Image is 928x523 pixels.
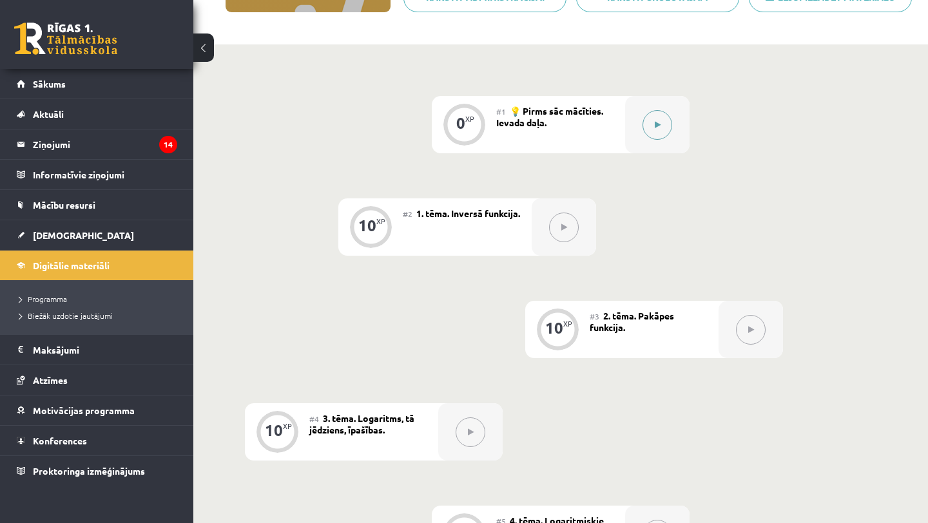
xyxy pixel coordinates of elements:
[17,426,177,455] a: Konferences
[17,365,177,395] a: Atzīmes
[17,99,177,129] a: Aktuāli
[33,160,177,189] legend: Informatīvie ziņojumi
[19,310,113,321] span: Biežāk uzdotie jautājumi
[590,311,599,321] span: #3
[17,129,177,159] a: Ziņojumi14
[563,320,572,327] div: XP
[376,218,385,225] div: XP
[265,424,283,436] div: 10
[17,335,177,365] a: Maksājumi
[33,260,110,271] span: Digitālie materiāli
[33,374,68,386] span: Atzīmes
[17,69,177,99] a: Sākums
[496,105,603,128] span: 💡 Pirms sāc mācīties. Ievada daļa.
[33,404,135,416] span: Motivācijas programma
[17,456,177,486] a: Proktoringa izmēģinājums
[496,106,506,117] span: #1
[33,435,87,446] span: Konferences
[456,117,465,129] div: 0
[19,294,67,304] span: Programma
[33,199,95,211] span: Mācību resursi
[17,395,177,425] a: Motivācijas programma
[19,293,180,305] a: Programma
[33,108,64,120] span: Aktuāli
[19,310,180,321] a: Biežāk uzdotie jautājumi
[403,209,412,219] span: #2
[17,190,177,220] a: Mācību resursi
[17,220,177,250] a: [DEMOGRAPHIC_DATA]
[17,251,177,280] a: Digitālie materiāli
[545,322,563,334] div: 10
[33,335,177,365] legend: Maksājumi
[33,129,177,159] legend: Ziņojumi
[33,229,134,241] span: [DEMOGRAPHIC_DATA]
[309,412,414,435] span: 3. tēma. Logaritms, tā jēdziens, īpašības.
[416,207,520,219] span: 1. tēma. Inversā funkcija.
[358,220,376,231] div: 10
[14,23,117,55] a: Rīgas 1. Tālmācības vidusskola
[309,414,319,424] span: #4
[159,136,177,153] i: 14
[33,465,145,477] span: Proktoringa izmēģinājums
[17,160,177,189] a: Informatīvie ziņojumi
[590,310,674,333] span: 2. tēma. Pakāpes funkcija.
[465,115,474,122] div: XP
[33,78,66,90] span: Sākums
[283,423,292,430] div: XP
